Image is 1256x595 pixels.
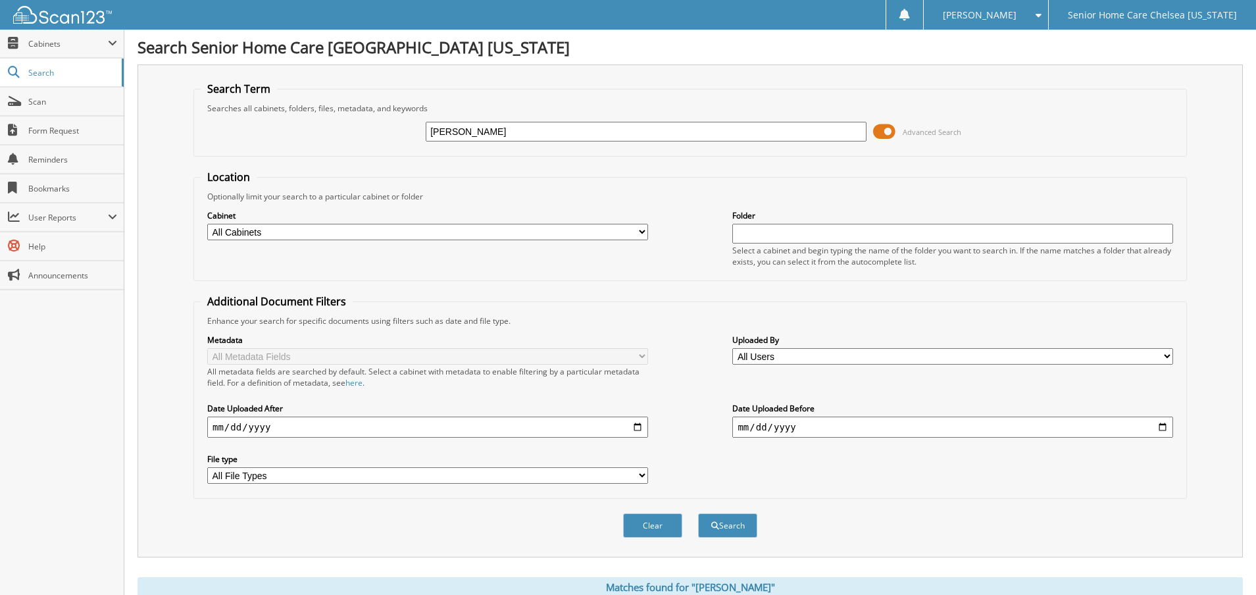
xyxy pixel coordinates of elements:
[28,67,115,78] span: Search
[28,183,117,194] span: Bookmarks
[1068,11,1237,19] span: Senior Home Care Chelsea [US_STATE]
[207,210,648,221] label: Cabinet
[28,154,117,165] span: Reminders
[201,82,277,96] legend: Search Term
[698,513,757,538] button: Search
[345,377,363,388] a: here
[201,103,1180,114] div: Searches all cabinets, folders, files, metadata, and keywords
[943,11,1017,19] span: [PERSON_NAME]
[732,417,1173,438] input: end
[13,6,112,24] img: scan123-logo-white.svg
[623,513,682,538] button: Clear
[28,212,108,223] span: User Reports
[201,191,1180,202] div: Optionally limit your search to a particular cabinet or folder
[28,270,117,281] span: Announcements
[207,417,648,438] input: start
[207,366,648,388] div: All metadata fields are searched by default. Select a cabinet with metadata to enable filtering b...
[28,241,117,252] span: Help
[732,403,1173,414] label: Date Uploaded Before
[207,334,648,346] label: Metadata
[732,210,1173,221] label: Folder
[201,170,257,184] legend: Location
[201,315,1180,326] div: Enhance your search for specific documents using filters such as date and file type.
[201,294,353,309] legend: Additional Document Filters
[28,38,108,49] span: Cabinets
[207,403,648,414] label: Date Uploaded After
[732,334,1173,346] label: Uploaded By
[732,245,1173,267] div: Select a cabinet and begin typing the name of the folder you want to search in. If the name match...
[207,453,648,465] label: File type
[138,36,1243,58] h1: Search Senior Home Care [GEOGRAPHIC_DATA] [US_STATE]
[28,125,117,136] span: Form Request
[28,96,117,107] span: Scan
[903,127,961,137] span: Advanced Search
